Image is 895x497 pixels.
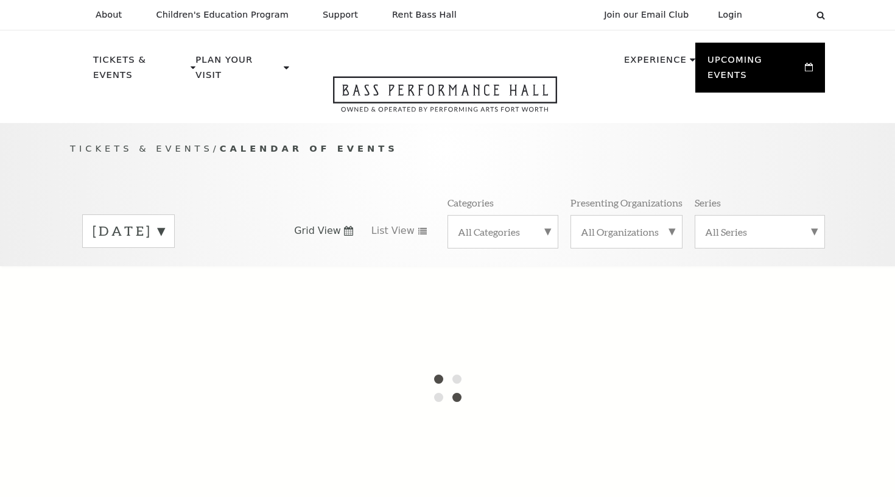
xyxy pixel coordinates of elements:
[581,225,672,238] label: All Organizations
[707,52,802,90] p: Upcoming Events
[70,143,213,153] span: Tickets & Events
[156,10,289,20] p: Children's Education Program
[93,52,188,90] p: Tickets & Events
[220,143,398,153] span: Calendar of Events
[624,52,687,74] p: Experience
[762,9,805,21] select: Select:
[195,52,281,90] p: Plan Your Visit
[323,10,358,20] p: Support
[96,10,122,20] p: About
[294,224,341,238] span: Grid View
[371,224,415,238] span: List View
[70,141,825,157] p: /
[93,222,164,241] label: [DATE]
[695,196,721,209] p: Series
[447,196,494,209] p: Categories
[705,225,815,238] label: All Series
[570,196,683,209] p: Presenting Organizations
[458,225,548,238] label: All Categories
[392,10,457,20] p: Rent Bass Hall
